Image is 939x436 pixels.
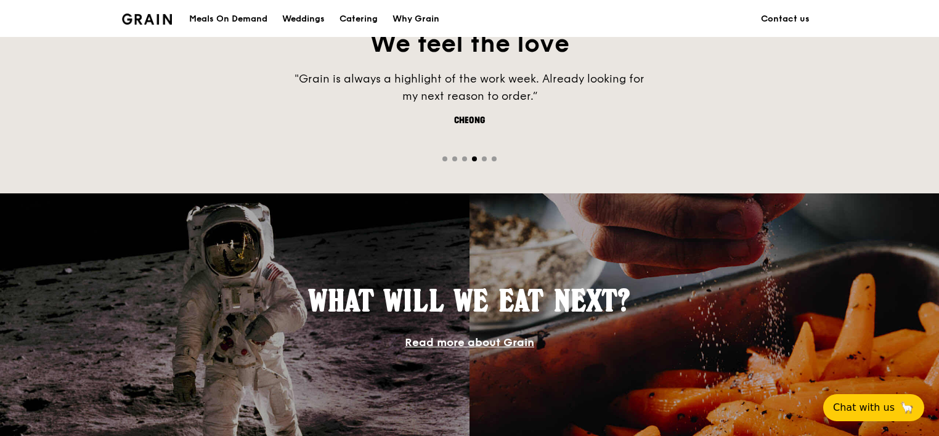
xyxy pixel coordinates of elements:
[492,156,497,161] span: Go to slide 6
[823,394,924,421] button: Chat with us🦙
[285,70,654,105] div: "Grain is always a highlight of the work week. Already looking for my next reason to order.”
[442,156,447,161] span: Go to slide 1
[754,1,817,38] a: Contact us
[392,1,439,38] div: Why Grain
[332,1,385,38] a: Catering
[462,156,467,161] span: Go to slide 3
[472,156,477,161] span: Go to slide 4
[482,156,487,161] span: Go to slide 5
[122,14,172,25] img: Grain
[385,1,447,38] a: Why Grain
[275,1,332,38] a: Weddings
[189,1,267,38] div: Meals On Demand
[452,156,457,161] span: Go to slide 2
[833,400,895,415] span: Chat with us
[900,400,914,415] span: 🦙
[339,1,378,38] div: Catering
[282,1,325,38] div: Weddings
[405,336,534,349] a: Read more about Grain
[285,115,654,127] div: Cheong
[309,283,630,318] span: What will we eat next?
